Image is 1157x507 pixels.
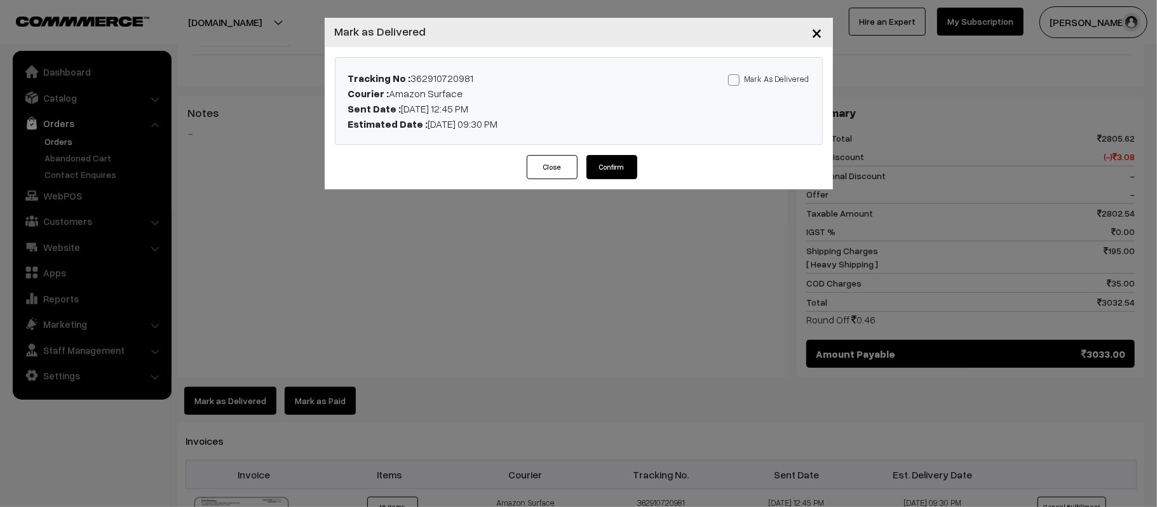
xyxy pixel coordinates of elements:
h4: Mark as Delivered [335,23,426,40]
button: Close [527,155,578,179]
div: 362910720981 Amazon Surface [DATE] 12:45 PM [DATE] 09:30 PM [339,71,659,132]
button: Close [802,13,833,52]
b: Estimated Date : [348,118,428,130]
label: Mark As Delivered [728,72,809,86]
span: × [812,20,823,44]
b: Tracking No : [348,72,411,84]
button: Confirm [586,155,637,179]
b: Sent Date : [348,102,402,115]
b: Courier : [348,87,389,100]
